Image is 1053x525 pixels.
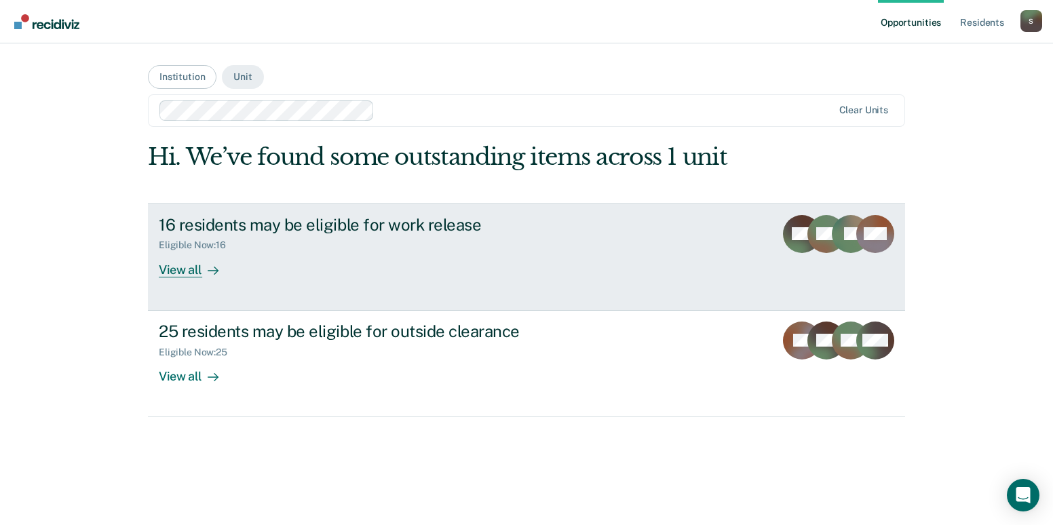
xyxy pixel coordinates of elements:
[159,239,237,251] div: Eligible Now : 16
[1007,479,1039,511] div: Open Intercom Messenger
[148,203,905,311] a: 16 residents may be eligible for work releaseEligible Now:16View all
[839,104,889,116] div: Clear units
[159,251,235,277] div: View all
[148,65,216,89] button: Institution
[1020,10,1042,32] div: S
[159,215,635,235] div: 16 residents may be eligible for work release
[222,65,263,89] button: Unit
[14,14,79,29] img: Recidiviz
[159,347,238,358] div: Eligible Now : 25
[1020,10,1042,32] button: Profile dropdown button
[159,322,635,341] div: 25 residents may be eligible for outside clearance
[159,357,235,384] div: View all
[148,143,754,171] div: Hi. We’ve found some outstanding items across 1 unit
[148,311,905,417] a: 25 residents may be eligible for outside clearanceEligible Now:25View all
